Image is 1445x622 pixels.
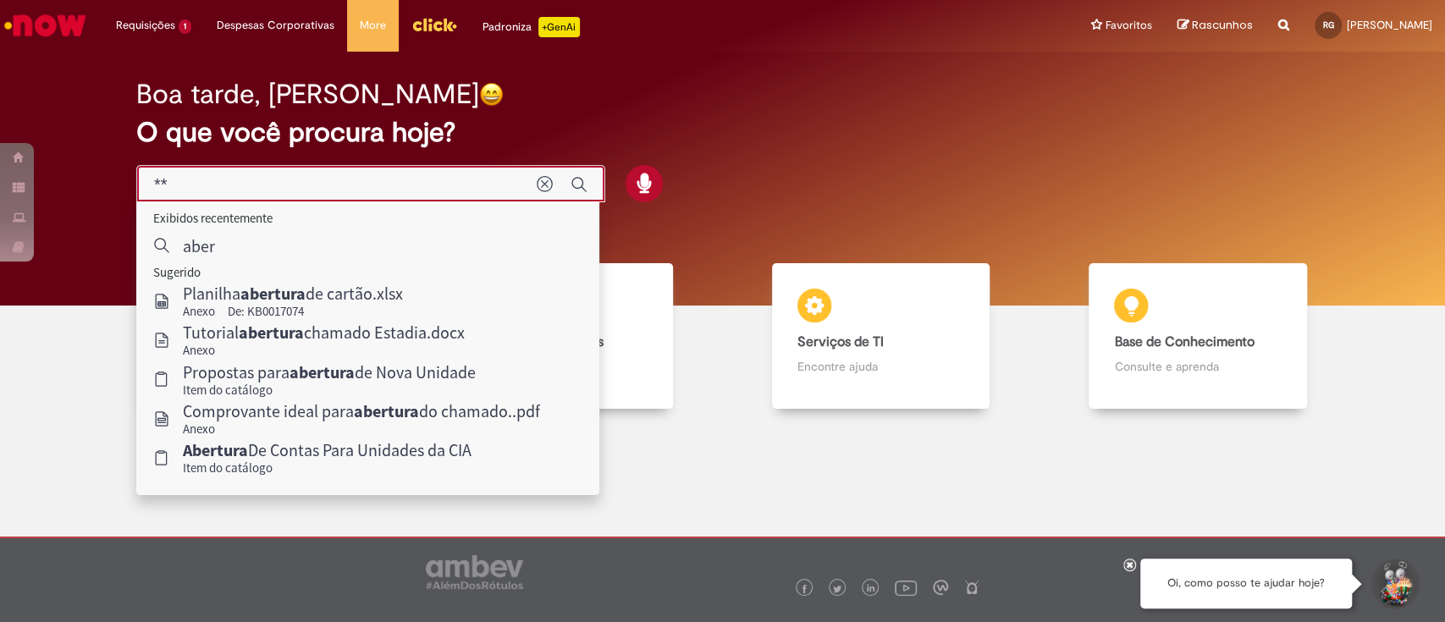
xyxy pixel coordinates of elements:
[479,82,504,107] img: happy-face.png
[867,584,875,594] img: logo_footer_linkedin.png
[797,358,964,375] p: Encontre ajuda
[179,19,191,34] span: 1
[1114,333,1254,350] b: Base de Conhecimento
[2,8,89,42] img: ServiceNow
[800,585,808,593] img: logo_footer_facebook.png
[1140,559,1352,608] div: Oi, como posso te ajudar hoje?
[116,17,175,34] span: Requisições
[1106,17,1152,34] span: Favoritos
[1114,358,1281,375] p: Consulte e aprenda
[1178,18,1253,34] a: Rascunhos
[797,333,884,350] b: Serviços de TI
[538,17,580,37] p: +GenAi
[1369,559,1420,609] button: Iniciar Conversa de Suporte
[1347,18,1432,32] span: [PERSON_NAME]
[723,263,1040,410] a: Serviços de TI Encontre ajuda
[360,17,386,34] span: More
[1323,19,1334,30] span: RG
[964,580,979,595] img: logo_footer_naosei.png
[411,12,457,37] img: click_logo_yellow_360x200.png
[1040,263,1356,410] a: Base de Conhecimento Consulte e aprenda
[136,118,1309,147] h2: O que você procura hoje?
[481,333,604,350] b: Catálogo de Ofertas
[1192,17,1253,33] span: Rascunhos
[426,555,523,589] img: logo_footer_ambev_rotulo_gray.png
[833,585,841,593] img: logo_footer_twitter.png
[895,576,917,598] img: logo_footer_youtube.png
[483,17,580,37] div: Padroniza
[89,263,405,410] a: Tirar dúvidas Tirar dúvidas com Lupi Assist e Gen Ai
[217,17,334,34] span: Despesas Corporativas
[136,80,479,109] h2: Boa tarde, [PERSON_NAME]
[933,580,948,595] img: logo_footer_workplace.png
